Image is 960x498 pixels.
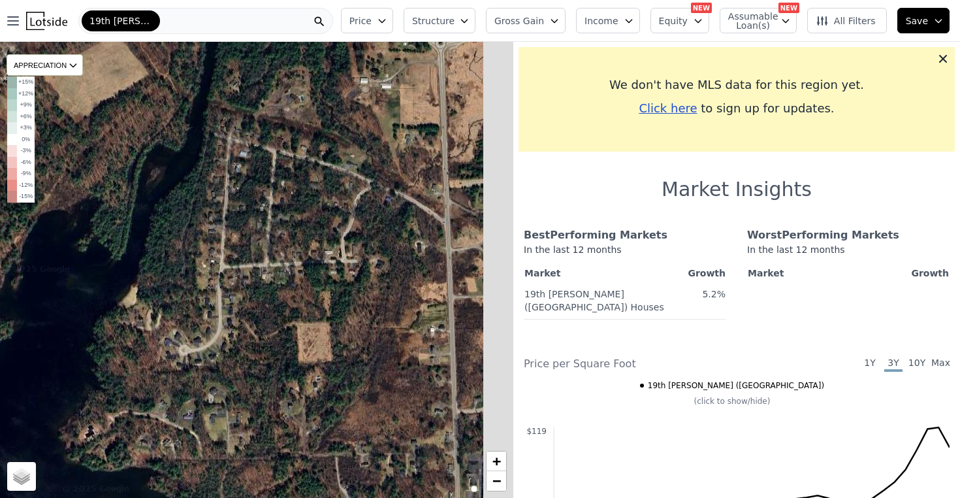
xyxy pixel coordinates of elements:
th: Growth [687,264,726,282]
td: -6% [17,157,35,169]
button: Gross Gain [486,8,566,33]
div: NEW [691,3,712,13]
a: Zoom out [487,471,506,491]
text: $119 [526,427,547,436]
span: 1Y [861,356,879,372]
span: + [492,453,501,469]
td: +9% [17,99,35,111]
div: In the last 12 months [747,243,950,264]
td: -15% [17,191,35,203]
span: Structure [412,14,454,27]
span: Income [584,14,618,27]
button: Structure [404,8,475,33]
div: In the last 12 months [524,243,726,264]
span: − [492,473,501,489]
div: to sign up for updates. [529,99,944,118]
button: Price [341,8,393,33]
span: 10Y [908,356,926,372]
span: Click here [639,101,697,115]
th: Market [524,264,687,282]
span: 5.2% [702,289,726,299]
button: Assumable Loan(s) [720,8,797,33]
div: Worst Performing Markets [747,227,950,243]
div: (click to show/hide) [515,396,950,407]
a: Zoom in [487,452,506,471]
span: Save [906,14,928,27]
td: +15% [17,76,35,88]
button: Income [576,8,640,33]
img: Lotside [26,12,67,30]
th: Growth [846,264,950,282]
span: 19th [PERSON_NAME] ([GEOGRAPHIC_DATA]) [89,14,152,27]
td: +12% [17,88,35,100]
a: Layers [7,462,36,491]
div: Best Performing Markets [524,227,726,243]
span: Equity [659,14,688,27]
button: All Filters [807,8,887,33]
div: We don't have MLS data for this region yet. [529,76,944,94]
div: NEW [778,3,799,13]
span: 3Y [884,356,903,372]
td: +3% [17,122,35,134]
button: Save [897,8,950,33]
td: -3% [17,145,35,157]
td: 0% [17,134,35,146]
span: Price [349,14,372,27]
td: -12% [17,180,35,191]
span: Max [931,356,950,372]
button: Equity [650,8,709,33]
td: +6% [17,111,35,123]
th: Market [747,264,846,282]
span: All Filters [816,14,876,27]
h1: Market Insights [662,178,812,201]
span: Gross Gain [494,14,544,27]
div: APPRECIATION [7,54,83,76]
div: Price per Square Foot [524,356,737,372]
span: Assumable Loan(s) [728,12,770,30]
span: 19th [PERSON_NAME] ([GEOGRAPHIC_DATA]) [648,380,824,391]
a: 19th [PERSON_NAME] ([GEOGRAPHIC_DATA]) Houses [524,284,664,314]
td: -9% [17,168,35,180]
